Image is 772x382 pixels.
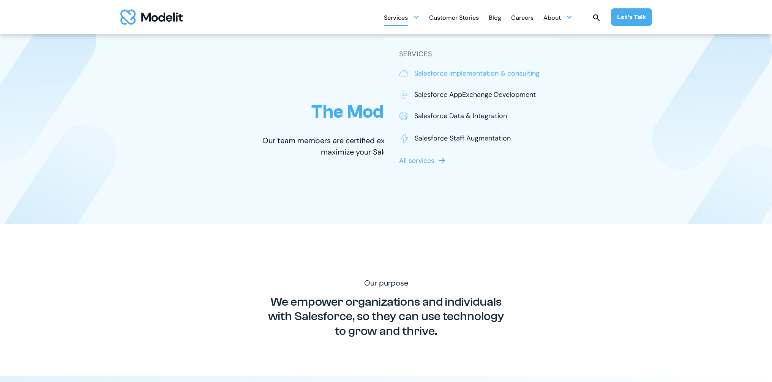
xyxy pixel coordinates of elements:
[543,10,572,25] div: About
[415,133,511,143] p: Salesforce Staff Augmentation
[511,10,534,25] a: Careers
[414,68,540,78] p: Salesforce implementation & consulting
[255,277,517,289] p: Our purpose
[511,11,534,26] div: Careers
[255,135,517,158] p: Our team members are certified experts, passionate about helping you maximize your Salesforce exp...
[429,10,479,25] a: Customer Stories
[437,156,447,165] img: arrow
[489,11,501,26] div: Blog
[414,111,507,121] p: Salesforce Data & Integration
[414,90,536,99] p: Salesforce AppExchange Development
[399,132,543,144] a: Salesforce Staff Augmentation
[399,156,448,166] a: All services
[384,10,419,25] div: Services
[611,8,652,26] a: Let’s Talk
[120,9,183,25] img: modelit logo
[384,38,559,173] nav: Services
[617,13,646,21] div: Let’s Talk
[543,11,561,26] div: About
[399,156,434,166] p: All services
[399,111,543,121] a: Salesforce Data & Integration
[399,68,543,78] a: Salesforce implementation & consulting
[265,295,508,338] p: We empower organizations and individuals with Salesforce, so they can use technology to grow and ...
[399,49,543,59] h5: SERVICES
[489,10,501,25] a: Blog
[399,90,543,99] a: Salesforce AppExchange Development
[311,101,460,123] h1: The Modelit story
[384,11,408,26] div: Services
[429,11,479,26] div: Customer Stories
[120,9,183,25] a: home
